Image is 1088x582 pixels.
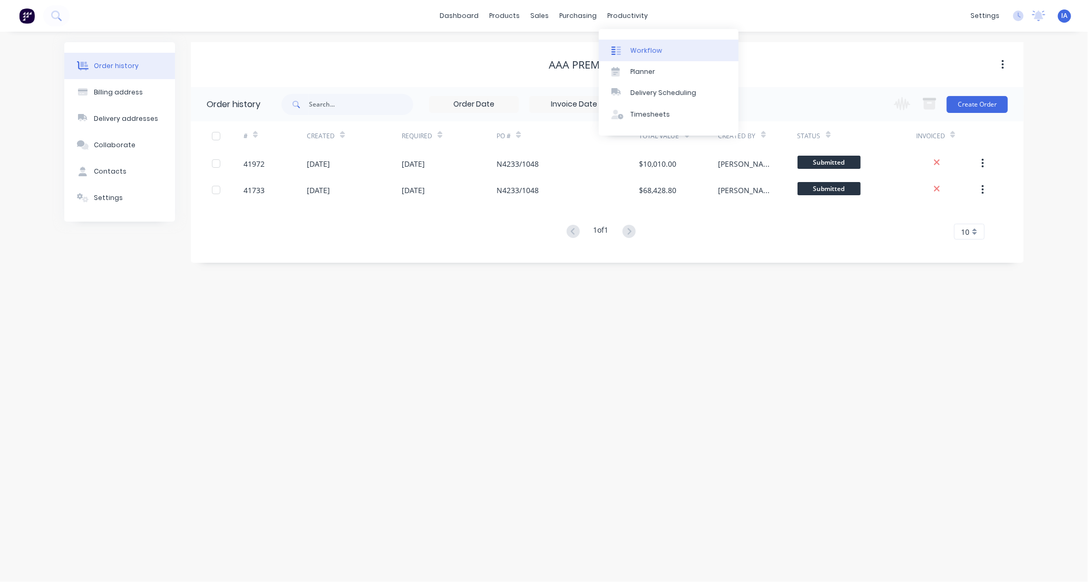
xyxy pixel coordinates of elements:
[307,185,330,196] div: [DATE]
[599,40,739,61] a: Workflow
[64,79,175,106] button: Billing address
[307,131,335,141] div: Created
[630,110,670,119] div: Timesheets
[798,156,861,169] span: Submitted
[307,158,330,169] div: [DATE]
[630,67,655,77] div: Planner
[916,131,945,141] div: Invoiced
[430,97,518,112] input: Order Date
[1062,11,1068,21] span: IA
[497,121,639,150] div: PO #
[402,131,432,141] div: Required
[244,158,265,169] div: 41972
[947,96,1008,113] button: Create Order
[603,8,654,24] div: productivity
[94,114,158,123] div: Delivery addresses
[526,8,555,24] div: sales
[64,106,175,132] button: Delivery addresses
[307,121,402,150] div: Created
[484,8,526,24] div: products
[402,185,425,196] div: [DATE]
[94,88,143,97] div: Billing address
[402,121,497,150] div: Required
[718,158,776,169] div: [PERSON_NAME]
[599,61,739,82] a: Planner
[530,97,618,112] input: Invoice Date
[64,132,175,158] button: Collaborate
[798,121,916,150] div: Status
[555,8,603,24] div: purchasing
[718,121,798,150] div: Created By
[798,131,821,141] div: Status
[244,185,265,196] div: 41733
[630,88,696,98] div: Delivery Scheduling
[599,104,739,125] a: Timesheets
[630,46,662,55] div: Workflow
[798,182,861,195] span: Submitted
[309,94,413,115] input: Search...
[244,121,307,150] div: #
[639,158,677,169] div: $10,010.00
[718,185,776,196] div: [PERSON_NAME]
[64,53,175,79] button: Order history
[19,8,35,24] img: Factory
[639,185,677,196] div: $68,428.80
[961,226,969,237] span: 10
[64,158,175,185] button: Contacts
[94,193,123,203] div: Settings
[94,167,127,176] div: Contacts
[916,121,979,150] div: Invoiced
[497,158,539,169] div: N4233/1048
[94,140,135,150] div: Collaborate
[497,185,539,196] div: N4233/1048
[94,61,139,71] div: Order history
[965,8,1005,24] div: settings
[207,98,260,111] div: Order history
[497,131,511,141] div: PO #
[594,224,609,240] div: 1 of 1
[435,8,484,24] a: dashboard
[64,185,175,211] button: Settings
[599,82,739,103] a: Delivery Scheduling
[549,59,666,71] div: AAA Premier Roofing
[244,131,248,141] div: #
[402,158,425,169] div: [DATE]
